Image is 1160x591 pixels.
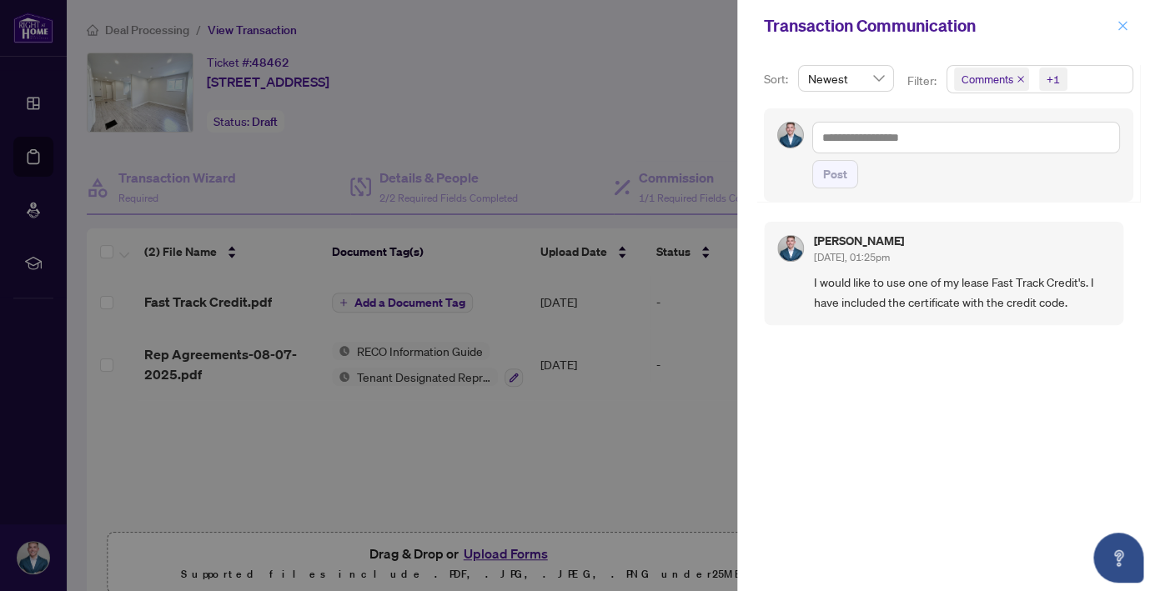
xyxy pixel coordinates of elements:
[1117,20,1128,32] span: close
[1017,75,1025,83] span: close
[1093,533,1143,583] button: Open asap
[764,70,791,88] p: Sort:
[778,236,803,261] img: Profile Icon
[764,13,1112,38] div: Transaction Communication
[954,68,1029,91] span: Comments
[814,251,890,263] span: [DATE], 01:25pm
[907,72,939,90] p: Filter:
[814,235,904,247] h5: [PERSON_NAME]
[808,66,884,91] span: Newest
[962,71,1013,88] span: Comments
[814,273,1110,312] span: I would like to use one of my lease Fast Track Credit's. I have included the certificate with the...
[1047,71,1060,88] div: +1
[812,160,858,188] button: Post
[778,123,803,148] img: Profile Icon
